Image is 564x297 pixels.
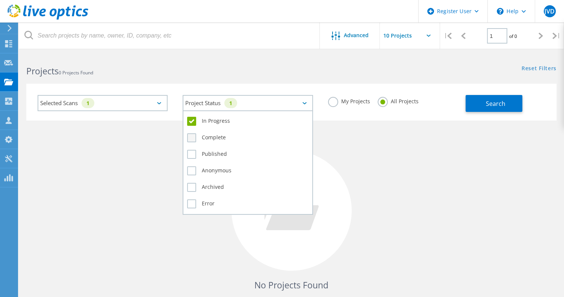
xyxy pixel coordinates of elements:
[187,150,308,159] label: Published
[544,8,555,14] span: JVD
[466,95,522,112] button: Search
[522,66,556,72] a: Reset Filters
[549,23,564,49] div: |
[378,97,419,104] label: All Projects
[224,98,237,108] div: 1
[344,33,369,38] span: Advanced
[328,97,370,104] label: My Projects
[440,23,455,49] div: |
[187,166,308,175] label: Anonymous
[26,65,59,77] b: Projects
[183,95,313,111] div: Project Status
[509,33,517,39] span: of 0
[19,23,320,49] input: Search projects by name, owner, ID, company, etc
[187,199,308,208] label: Error
[187,183,308,192] label: Archived
[187,117,308,126] label: In Progress
[59,69,93,76] span: 0 Projects Found
[82,98,94,108] div: 1
[34,279,549,291] h4: No Projects Found
[187,133,308,142] label: Complete
[497,8,504,15] svg: \n
[8,16,88,21] a: Live Optics Dashboard
[486,100,505,108] span: Search
[38,95,168,111] div: Selected Scans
